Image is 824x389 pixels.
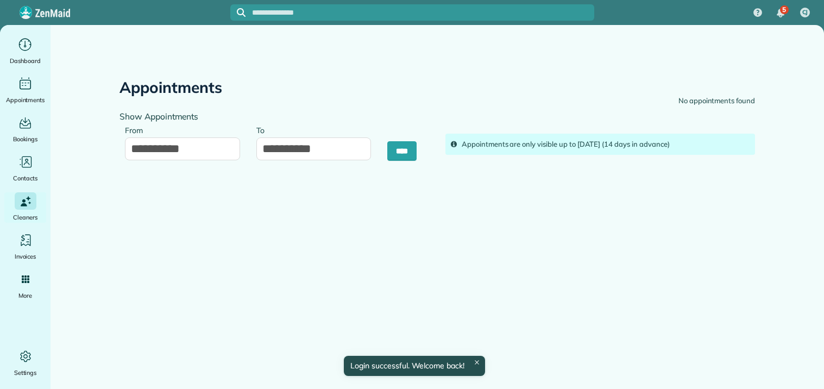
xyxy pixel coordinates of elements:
[4,348,46,378] a: Settings
[6,95,45,105] span: Appointments
[13,212,37,223] span: Cleaners
[237,8,246,17] svg: Focus search
[230,8,246,17] button: Focus search
[769,1,792,25] div: 5 unread notifications
[256,120,270,140] label: To
[4,192,46,223] a: Cleaners
[18,290,32,301] span: More
[4,231,46,262] a: Invoices
[4,36,46,66] a: Dashboard
[10,55,41,66] span: Dashboard
[15,251,36,262] span: Invoices
[13,134,38,145] span: Bookings
[782,5,786,14] span: 5
[14,367,37,378] span: Settings
[4,75,46,105] a: Appointments
[344,356,485,376] div: Login successful. Welcome back!
[4,153,46,184] a: Contacts
[119,112,429,121] h4: Show Appointments
[125,120,148,140] label: From
[4,114,46,145] a: Bookings
[13,173,37,184] span: Contacts
[119,79,222,96] h2: Appointments
[802,8,808,17] span: CJ
[462,139,750,150] div: Appointments are only visible up to [DATE] (14 days in advance)
[678,96,755,106] div: No appointments found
